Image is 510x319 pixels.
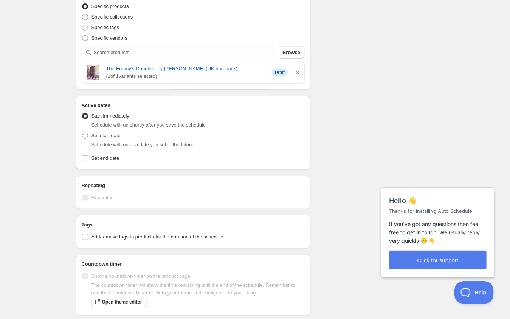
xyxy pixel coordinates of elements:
[91,25,119,30] span: Specific tags
[91,273,191,279] span: Show a countdown timer on the product page
[91,113,129,119] span: Start immediately
[454,281,495,304] iframe: Help Scout Beacon - Open
[91,195,114,200] span: Repeating
[106,65,266,73] a: The Enemy's Daughter by [PERSON_NAME] (UK hardback)
[278,46,305,59] button: Browse
[94,46,277,59] input: Search products
[275,70,285,76] span: Draft
[91,234,223,240] span: Add/remove tags to products for the duration of the schedule
[91,122,206,128] span: Schedule will run shortly after you save the schedule
[282,49,300,56] span: Browse
[91,155,119,161] span: Set end date
[91,35,127,41] span: Specific vendors
[82,102,305,109] h2: Active dates
[91,282,305,297] p: The countdown timer will show the time remaining until the end of the schedule. Remember to add t...
[82,182,305,189] h2: Repeating
[82,260,305,268] h2: Countdown timer
[377,170,499,281] iframe: Help Scout Beacon - Messages and Notifications
[91,133,121,138] span: Set start date
[106,73,266,80] span: ( 1 of 1 variants selected)
[91,14,133,20] span: Specific collections
[91,297,147,307] a: Open theme editor
[91,3,129,9] span: Specific products
[82,221,305,229] h2: Tags
[102,299,142,305] span: Open theme editor
[91,142,194,147] span: Schedule will run at a date you set in the future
